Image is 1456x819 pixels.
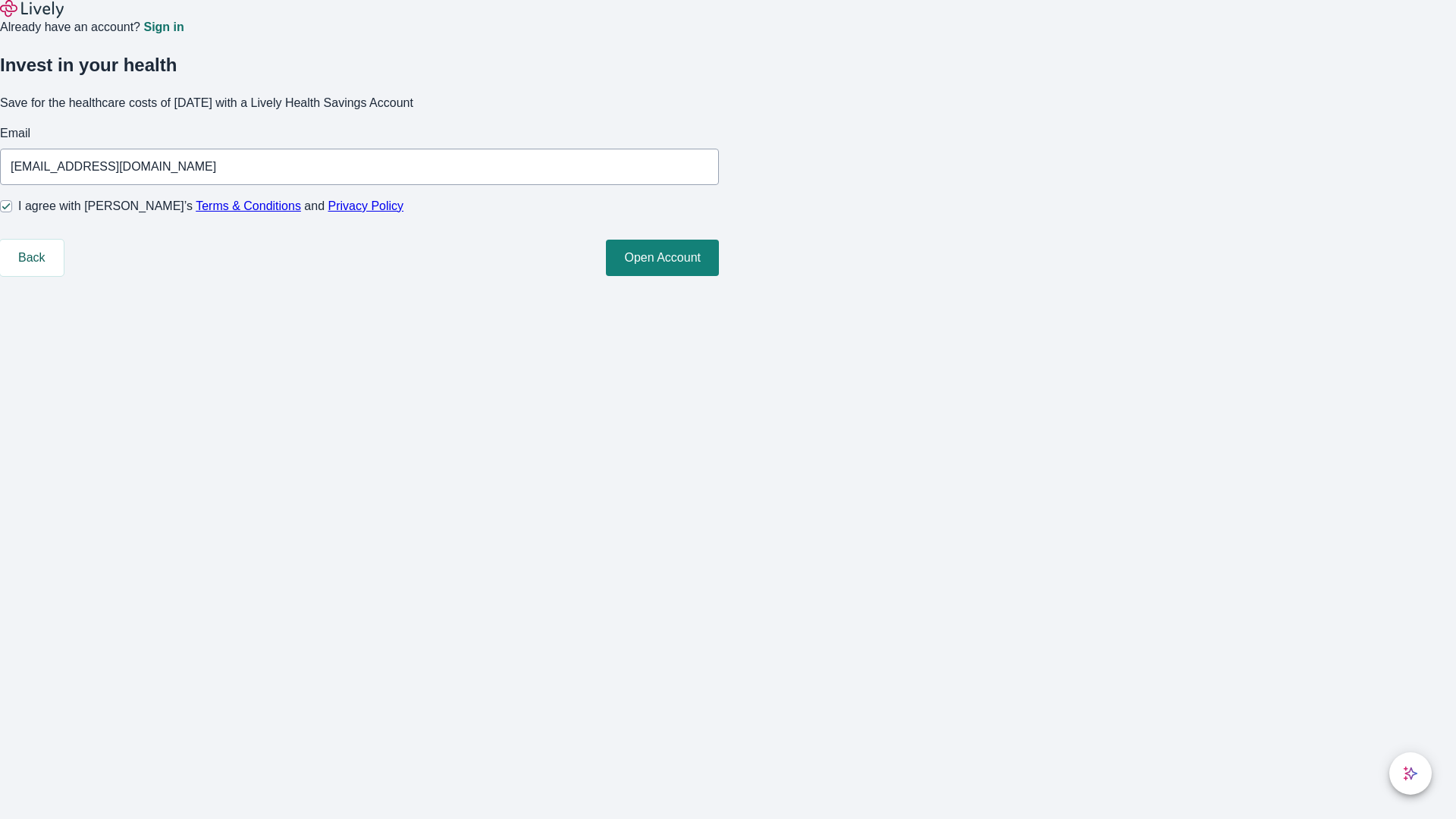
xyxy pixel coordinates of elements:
button: chat [1389,752,1432,795]
span: I agree with [PERSON_NAME]’s and [18,197,403,215]
a: Sign in [143,21,184,33]
a: Privacy Policy [328,199,404,212]
svg: Lively AI Assistant [1403,766,1418,781]
a: Terms & Conditions [196,199,301,212]
button: Open Account [606,240,719,276]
